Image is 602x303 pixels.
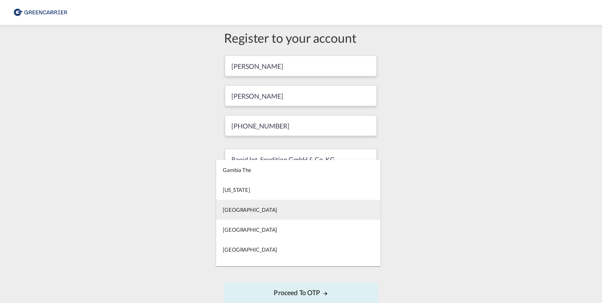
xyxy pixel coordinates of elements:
div: Gambia The [223,166,251,174]
div: [GEOGRAPHIC_DATA] [223,246,277,253]
div: [GEOGRAPHIC_DATA] [223,266,277,273]
div: [GEOGRAPHIC_DATA] [223,226,277,233]
div: [US_STATE] [223,186,250,194]
div: [GEOGRAPHIC_DATA] [223,206,277,213]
